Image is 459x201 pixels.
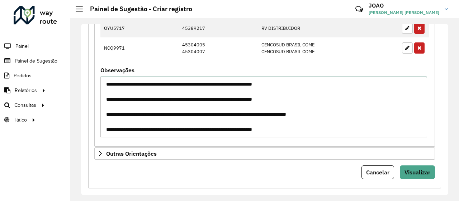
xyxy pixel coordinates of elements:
span: Cancelar [366,169,389,176]
h3: JOAO [369,2,439,9]
span: Tático [14,116,27,124]
span: Consultas [14,101,36,109]
td: CENCOSUD BRASIL COME CENCOSUD BRASIL COME [258,37,353,59]
a: Contato Rápido [351,1,367,17]
a: Outras Orientações [94,147,435,160]
td: OYU5717 [100,19,133,37]
button: Visualizar [400,165,435,179]
span: Visualizar [404,169,430,176]
span: Pedidos [14,72,32,79]
td: NCQ9971 [100,37,133,59]
span: Painel [15,42,29,50]
span: Relatórios [15,87,37,94]
td: RV DISTRIBUIDOR [258,19,353,37]
label: Observações [100,66,134,74]
span: Painel de Sugestão [15,57,57,65]
span: [PERSON_NAME] [PERSON_NAME] [369,9,439,16]
span: Outras Orientações [106,151,157,156]
td: 45389217 [179,19,258,37]
button: Cancelar [361,165,394,179]
td: 45304005 45304007 [179,37,258,59]
h2: Painel de Sugestão - Criar registro [83,5,192,13]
